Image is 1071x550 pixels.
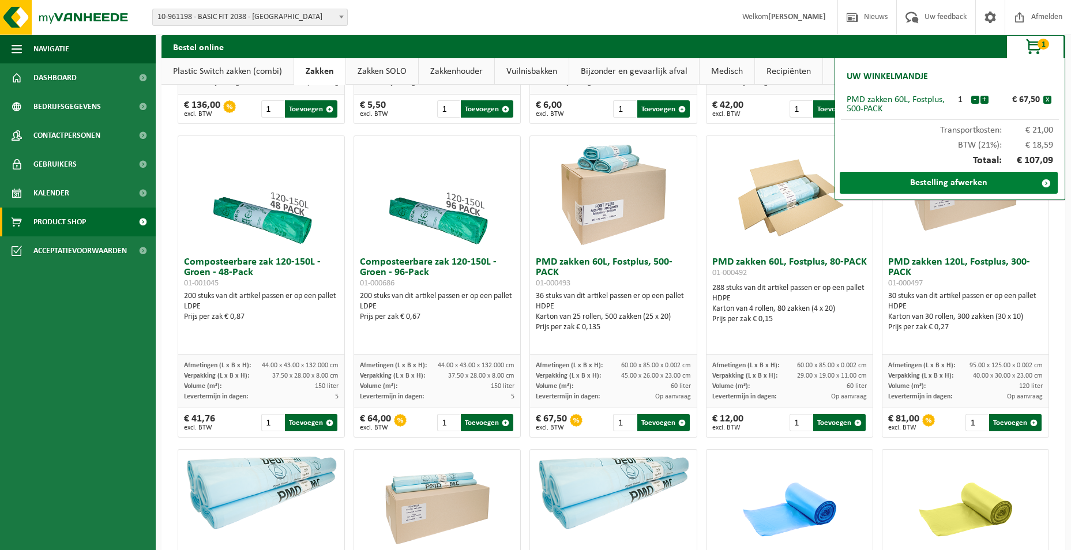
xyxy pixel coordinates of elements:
[973,372,1043,379] span: 40.00 x 30.00 x 23.00 cm
[461,100,513,118] button: Toevoegen
[712,393,776,400] span: Levertermijn in dagen:
[262,362,339,369] span: 44.00 x 43.00 x 132.000 cm
[847,95,950,114] div: PMD zakken 60L, Fostplus, 500-PACK
[536,111,564,118] span: excl. BTW
[712,304,867,314] div: Karton van 4 rollen, 80 zakken (4 x 20)
[888,414,919,431] div: € 81,00
[161,35,235,58] h2: Bestel online
[360,424,391,431] span: excl. BTW
[637,414,690,431] button: Toevoegen
[790,100,812,118] input: 1
[1002,141,1054,150] span: € 18,59
[360,111,388,118] span: excl. BTW
[184,414,215,431] div: € 41,76
[360,414,391,431] div: € 64,00
[755,58,822,85] a: Recipiënten
[184,257,339,288] h3: Composteerbare zak 120-150L - Groen - 48-Pack
[712,257,867,280] h3: PMD zakken 60L, Fostplus, 80-PACK
[841,64,934,89] h2: Uw winkelmandje
[569,58,699,85] a: Bijzonder en gevaarlijk afval
[178,450,344,533] img: 01-000496
[285,100,337,118] button: Toevoegen
[438,362,514,369] span: 44.00 x 43.00 x 132.000 cm
[285,414,337,431] button: Toevoegen
[33,236,127,265] span: Acceptatievoorwaarden
[797,362,867,369] span: 60.00 x 85.00 x 0.002 cm
[346,58,418,85] a: Zakken SOLO
[888,312,1043,322] div: Karton van 30 rollen, 300 zakken (30 x 10)
[184,372,249,379] span: Verpakking (L x B x H):
[847,383,867,390] span: 60 liter
[813,414,866,431] button: Toevoegen
[536,291,690,333] div: 36 stuks van dit artikel passen er op een pallet
[184,111,220,118] span: excl. BTW
[360,312,514,322] div: Prijs per zak € 0,67
[888,257,1043,288] h3: PMD zakken 120L, Fostplus, 300-PACK
[700,58,754,85] a: Medisch
[950,95,971,104] div: 1
[536,424,567,431] span: excl. BTW
[831,393,867,400] span: Op aanvraag
[613,414,636,431] input: 1
[360,393,424,400] span: Levertermijn in dagen:
[360,100,388,118] div: € 5,50
[335,393,339,400] span: 5
[813,100,866,118] button: Toevoegen
[33,63,77,92] span: Dashboard
[840,172,1058,194] a: Bestelling afwerken
[888,383,926,390] span: Volume (m³):
[536,414,567,431] div: € 67,50
[536,393,600,400] span: Levertermijn in dagen:
[732,136,847,251] img: 01-000492
[888,372,953,379] span: Verpakking (L x B x H):
[495,58,569,85] a: Vuilnisbakken
[536,257,690,288] h3: PMD zakken 60L, Fostplus, 500-PACK
[33,121,100,150] span: Contactpersonen
[511,393,514,400] span: 5
[888,302,1043,312] div: HDPE
[272,372,339,379] span: 37.50 x 28.00 x 8.00 cm
[184,424,215,431] span: excl. BTW
[712,362,779,369] span: Afmetingen (L x B x H):
[712,283,867,325] div: 288 stuks van dit artikel passen er op een pallet
[161,58,294,85] a: Plastic Switch zakken (combi)
[419,58,494,85] a: Zakkenhouder
[491,383,514,390] span: 150 liter
[712,372,777,379] span: Verpakking (L x B x H):
[712,269,747,277] span: 01-000492
[712,424,743,431] span: excl. BTW
[184,100,220,118] div: € 136,00
[33,179,69,208] span: Kalender
[33,35,69,63] span: Navigatie
[712,293,867,304] div: HDPE
[1038,39,1049,50] span: 1
[184,393,248,400] span: Levertermijn in dagen:
[33,208,86,236] span: Product Shop
[437,414,460,431] input: 1
[888,322,1043,333] div: Prijs per zak € 0,27
[184,362,251,369] span: Afmetingen (L x B x H):
[712,383,750,390] span: Volume (m³):
[888,291,1043,333] div: 30 stuks van dit artikel passen er op een pallet
[888,362,955,369] span: Afmetingen (L x B x H):
[261,414,284,431] input: 1
[360,372,425,379] span: Verpakking (L x B x H):
[184,383,221,390] span: Volume (m³):
[971,96,979,104] button: -
[841,150,1059,172] div: Totaal:
[536,312,690,322] div: Karton van 25 rollen, 500 zakken (25 x 20)
[969,362,1043,369] span: 95.00 x 125.00 x 0.002 cm
[33,92,101,121] span: Bedrijfsgegevens
[536,100,564,118] div: € 6,00
[1019,383,1043,390] span: 120 liter
[360,279,394,288] span: 01-000686
[888,279,923,288] span: 01-000497
[536,383,573,390] span: Volume (m³):
[360,362,427,369] span: Afmetingen (L x B x H):
[536,279,570,288] span: 01-000493
[888,424,919,431] span: excl. BTW
[184,302,339,312] div: LDPE
[536,372,601,379] span: Verpakking (L x B x H):
[790,414,812,431] input: 1
[437,100,460,118] input: 1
